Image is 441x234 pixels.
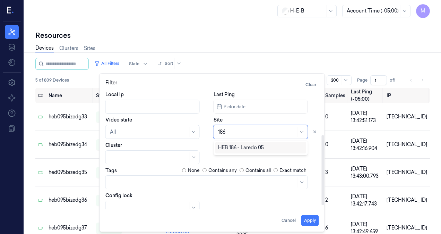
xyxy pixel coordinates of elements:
span: Page [357,77,367,83]
label: Contains all [245,167,271,174]
div: [DATE] 13:42:17.743 [351,193,381,208]
button: All Filters [92,58,122,69]
div: Resources [35,31,430,40]
div: ready [96,139,122,150]
label: Exact match [279,167,306,174]
label: Cluster [105,142,122,149]
label: Last Ping [214,91,235,98]
label: Video state [105,116,132,123]
div: ready [96,223,122,234]
div: Filter [105,79,319,90]
a: Clusters [59,45,78,52]
button: Cancel [279,215,299,226]
a: Devices [35,44,54,52]
div: [TECHNICAL_ID] [387,113,427,120]
a: Sites [84,45,95,52]
div: HEB 186 - Laredo 05 [218,144,264,151]
div: ready [96,167,122,178]
th: Samples [322,88,348,103]
span: 5 of 809 Devices [35,77,69,83]
div: [DATE] 13:43:00.793 [351,165,381,180]
div: hed095bizedg35 [49,169,90,176]
div: 0 [325,113,345,120]
div: ready [96,195,122,206]
div: [TECHNICAL_ID] [387,169,427,176]
label: Tags [105,168,117,173]
div: 0 [325,141,345,148]
div: ready [96,111,122,123]
div: [DATE] 13:42:51.173 [351,110,381,124]
label: Local Ip [105,91,124,98]
div: heb095bizedg33 [49,113,90,120]
label: Contains any [208,167,237,174]
button: Apply [301,215,319,226]
div: [TECHNICAL_ID] [387,197,427,204]
div: heb095bizedg36 [49,197,90,204]
div: [TECHNICAL_ID] [387,224,427,232]
div: heb095bizedg34 [49,141,90,148]
span: Pick a date [222,103,245,110]
span: of 1 [390,77,401,83]
div: 6 [325,224,345,232]
button: Clear [303,79,319,90]
div: [TECHNICAL_ID] [387,141,427,148]
nav: pagination [406,75,427,85]
th: State [93,88,125,103]
div: 3 [325,169,345,176]
label: Config lock [105,192,132,199]
div: [DATE] 13:42:16.904 [351,137,381,152]
label: None [188,167,200,174]
button: M [416,4,430,18]
div: 2 [325,197,345,204]
th: IP [384,88,430,103]
th: Name [46,88,93,103]
label: Site [214,116,223,123]
div: heb095bizedg37 [49,224,90,232]
button: Pick a date [214,100,308,114]
th: Last Ping (-05:00) [348,88,384,103]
